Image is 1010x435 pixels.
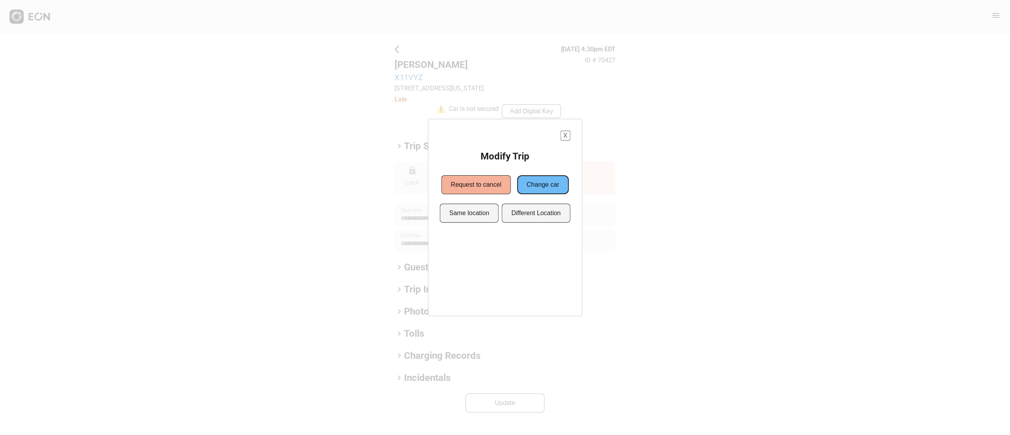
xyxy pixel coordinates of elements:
h2: Modify Trip [481,150,529,163]
button: Request to cancel [441,175,511,194]
button: Same location [440,204,499,223]
button: Different Location [502,204,570,223]
button: X [560,131,570,141]
button: Change car [517,175,569,194]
